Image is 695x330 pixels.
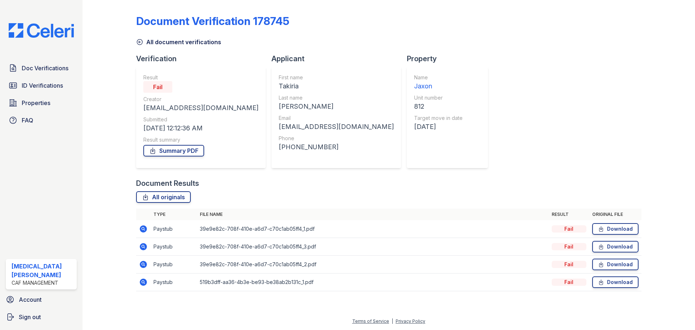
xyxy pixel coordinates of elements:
[592,259,639,270] a: Download
[22,64,68,72] span: Doc Verifications
[589,209,641,220] th: Original file
[414,101,463,112] div: 812
[414,74,463,91] a: Name Jaxon
[552,279,586,286] div: Fail
[3,292,80,307] a: Account
[22,81,63,90] span: ID Verifications
[136,14,289,28] div: Document Verification 178745
[151,273,197,291] td: Paystub
[552,261,586,268] div: Fail
[6,96,77,110] a: Properties
[6,113,77,128] a: FAQ
[143,81,172,93] div: Fail
[549,209,589,220] th: Result
[136,38,221,46] a: All document verifications
[22,116,33,125] span: FAQ
[143,123,258,133] div: [DATE] 12:12:36 AM
[136,191,191,203] a: All originals
[151,209,197,220] th: Type
[407,54,494,64] div: Property
[396,318,425,324] a: Privacy Policy
[592,223,639,235] a: Download
[414,114,463,122] div: Target move in date
[136,54,271,64] div: Verification
[279,81,394,91] div: Takiria
[279,142,394,152] div: [PHONE_NUMBER]
[3,310,80,324] a: Sign out
[136,178,199,188] div: Document Results
[19,313,41,321] span: Sign out
[197,238,549,256] td: 39e9e82c-708f-410e-a6d7-c70c1ab05ff4_3.pdf
[552,225,586,233] div: Fail
[279,114,394,122] div: Email
[279,94,394,101] div: Last name
[279,122,394,132] div: [EMAIL_ADDRESS][DOMAIN_NAME]
[151,238,197,256] td: Paystub
[552,243,586,250] div: Fail
[352,318,389,324] a: Terms of Service
[271,54,407,64] div: Applicant
[22,99,50,107] span: Properties
[279,101,394,112] div: [PERSON_NAME]
[414,122,463,132] div: [DATE]
[592,276,639,288] a: Download
[6,61,77,75] a: Doc Verifications
[143,103,258,113] div: [EMAIL_ADDRESS][DOMAIN_NAME]
[592,241,639,252] a: Download
[279,74,394,81] div: First name
[151,256,197,273] td: Paystub
[197,256,549,273] td: 39e9e82c-708f-410e-a6d7-c70c1ab05ff4_2.pdf
[197,220,549,238] td: 39e9e82c-708f-410e-a6d7-c70c1ab05ff4_1.pdf
[414,94,463,101] div: Unit number
[19,295,42,304] span: Account
[143,116,258,123] div: Submitted
[12,262,74,279] div: [MEDICAL_DATA][PERSON_NAME]
[414,81,463,91] div: Jaxon
[143,145,204,156] a: Summary PDF
[151,220,197,238] td: Paystub
[197,273,549,291] td: 519b3dff-aa36-4b3e-be93-be38ab2b131c_1.pdf
[6,78,77,93] a: ID Verifications
[414,74,463,81] div: Name
[143,136,258,143] div: Result summary
[143,74,258,81] div: Result
[197,209,549,220] th: File name
[3,23,80,38] img: CE_Logo_Blue-a8612792a0a2168367f1c8372b55b34899dd931a85d93a1a3d3e32e68fde9ad4.png
[392,318,393,324] div: |
[279,135,394,142] div: Phone
[143,96,258,103] div: Creator
[12,279,74,287] div: CAF Management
